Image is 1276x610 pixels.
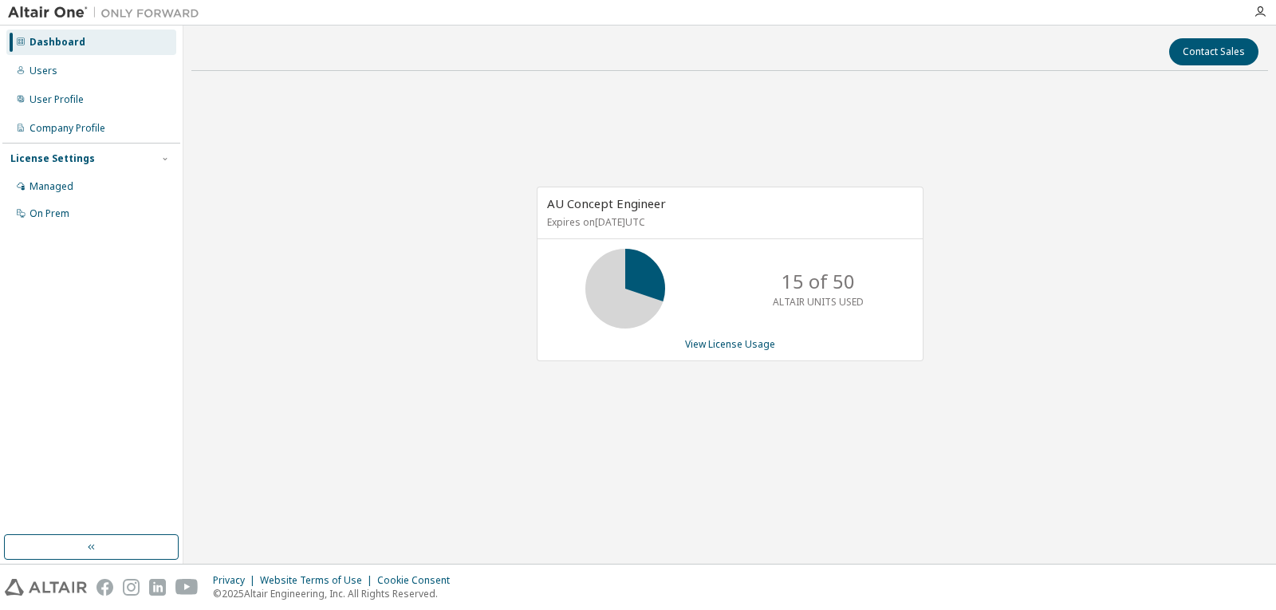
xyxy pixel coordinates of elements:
div: Managed [30,180,73,193]
p: 15 of 50 [782,268,855,295]
img: Altair One [8,5,207,21]
p: © 2025 Altair Engineering, Inc. All Rights Reserved. [213,587,459,600]
a: View License Usage [685,337,775,351]
span: AU Concept Engineer [547,195,666,211]
button: Contact Sales [1169,38,1258,65]
div: Cookie Consent [377,574,459,587]
div: Users [30,65,57,77]
img: altair_logo.svg [5,579,87,596]
div: License Settings [10,152,95,165]
div: On Prem [30,207,69,220]
img: linkedin.svg [149,579,166,596]
img: instagram.svg [123,579,140,596]
div: Company Profile [30,122,105,135]
div: User Profile [30,93,84,106]
p: ALTAIR UNITS USED [773,295,864,309]
div: Privacy [213,574,260,587]
p: Expires on [DATE] UTC [547,215,909,229]
div: Dashboard [30,36,85,49]
div: Website Terms of Use [260,574,377,587]
img: youtube.svg [175,579,199,596]
img: facebook.svg [96,579,113,596]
